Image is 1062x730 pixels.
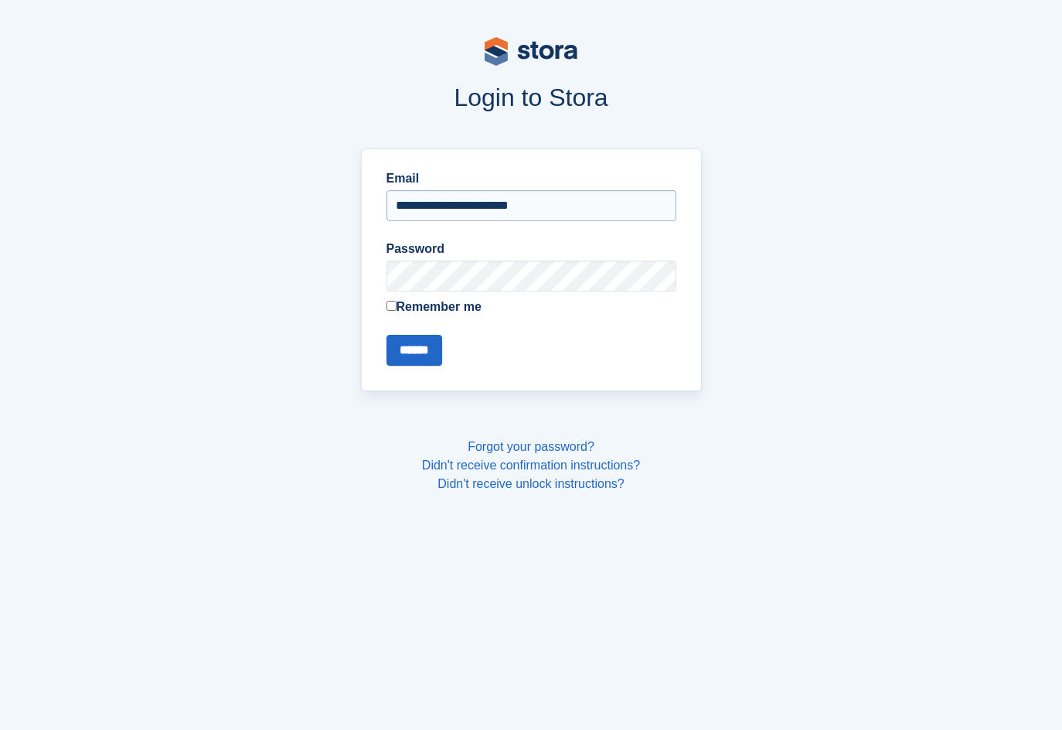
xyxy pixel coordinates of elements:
[386,298,676,316] label: Remember me
[386,240,676,258] label: Password
[422,459,640,472] a: Didn't receive confirmation instructions?
[485,37,577,66] img: stora-logo-53a41332b3708ae10de48c4981b4e9114cc0af31d8433b30ea865607fb682f29.svg
[109,84,953,111] h1: Login to Stora
[468,440,594,453] a: Forgot your password?
[437,477,624,490] a: Didn't receive unlock instructions?
[386,169,676,188] label: Email
[386,301,397,311] input: Remember me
